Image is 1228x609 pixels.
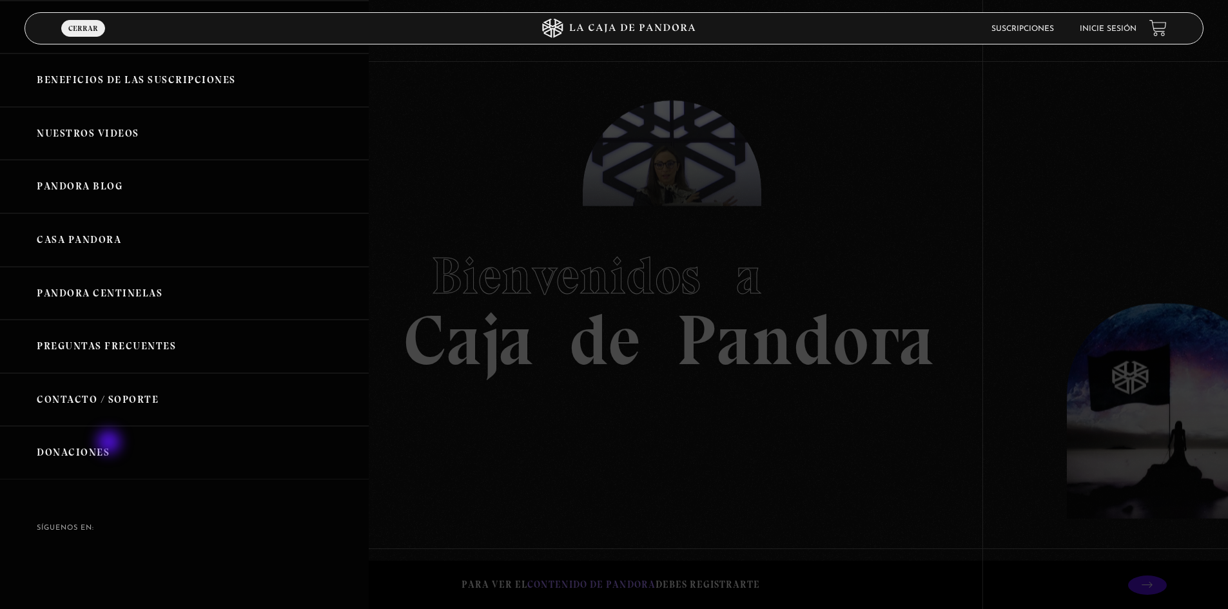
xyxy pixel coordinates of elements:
a: View your shopping cart [1149,19,1167,37]
a: Suscripciones [991,25,1054,33]
span: Menu [72,35,94,44]
h4: SÍguenos en: [37,525,331,532]
a: Inicie sesión [1080,25,1136,33]
span: Cerrar [68,24,98,32]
